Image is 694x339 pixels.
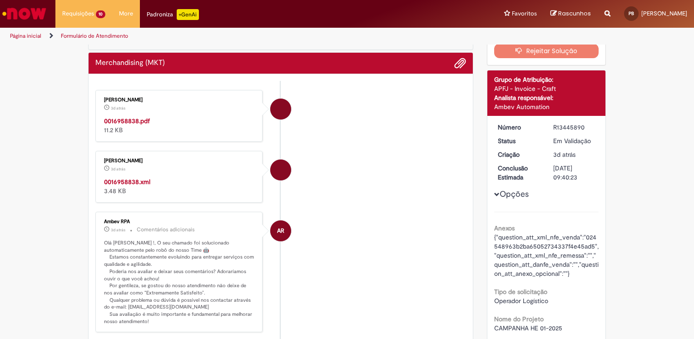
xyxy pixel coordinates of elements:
span: 3d atrás [111,166,125,172]
div: Grupo de Atribuição: [494,75,599,84]
button: Rejeitar Solução [494,44,599,58]
a: Formulário de Atendimento [61,32,128,40]
b: Tipo de solicitação [494,288,547,296]
dt: Status [491,136,547,145]
span: 3d atrás [553,150,575,159]
span: PB [629,10,634,16]
div: Ambev RPA [104,219,255,224]
span: CAMPANHA HE 01-2025 [494,324,562,332]
div: [PERSON_NAME] [104,158,255,164]
p: +GenAi [177,9,199,20]
a: Rascunhos [550,10,591,18]
time: 25/08/2025 18:01:12 [111,166,125,172]
time: 25/08/2025 18:01:12 [111,105,125,111]
span: Requisições [62,9,94,18]
div: 11.2 KB [104,116,255,135]
div: Ambev Automation [494,102,599,111]
div: Analista responsável: [494,93,599,102]
div: [DATE] 09:40:23 [553,164,595,182]
a: 0016958838.pdf [104,117,150,125]
dt: Conclusão Estimada [491,164,547,182]
a: 0016958838.xml [104,178,150,186]
span: 3d atrás [111,227,125,233]
span: 3d atrás [111,105,125,111]
span: 10 [96,10,105,18]
div: Ambev RPA [270,220,291,241]
dt: Criação [491,150,547,159]
h2: Merchandising (MKT) Histórico de tíquete [95,59,165,67]
b: Nome do Projeto [494,315,544,323]
img: ServiceNow [1,5,48,23]
div: Em Validação [553,136,595,145]
div: Evaristo Alves Zen [270,99,291,120]
time: 25/08/2025 17:40:23 [553,150,575,159]
div: Evaristo Alves Zen [270,160,291,180]
div: Padroniza [147,9,199,20]
a: Página inicial [10,32,41,40]
span: Favoritos [512,9,537,18]
dt: Número [491,123,547,132]
span: More [119,9,133,18]
div: R13445890 [553,123,595,132]
span: {"question_att_xml_nfe_venda":"024548963b2ba65052734337f4e45ad5","question_att_xml_nfe_remessa":"... [494,233,599,278]
div: [PERSON_NAME] [104,97,255,103]
ul: Trilhas de página [7,28,456,45]
span: Rascunhos [558,9,591,18]
small: Comentários adicionais [137,226,195,234]
span: [PERSON_NAME] [641,10,687,17]
button: Adicionar anexos [454,57,466,69]
div: 3.48 KB [104,177,255,195]
div: APFJ - Invoice - Craft [494,84,599,93]
time: 25/08/2025 17:55:11 [111,227,125,233]
div: 25/08/2025 17:40:23 [553,150,595,159]
span: AR [277,220,284,242]
b: Anexos [494,224,515,232]
span: Operador Logístico [494,297,548,305]
p: Olá [PERSON_NAME] !, O seu chamado foi solucionado automaticamente pelo robô do nosso Time 🤖 Esta... [104,239,255,325]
